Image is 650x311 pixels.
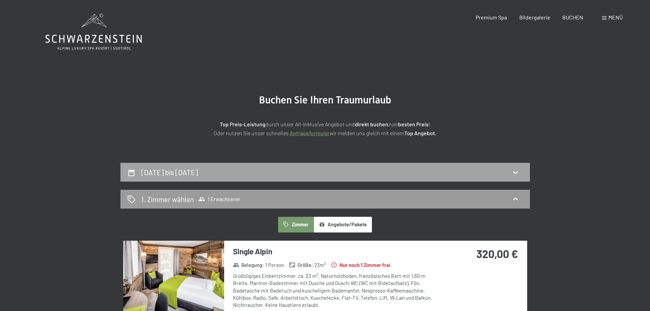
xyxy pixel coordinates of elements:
span: Menü [608,14,623,20]
h3: Single Alpin [233,246,436,257]
button: Angebote/Pakete [314,217,372,232]
strong: Top Angebot. [404,130,436,136]
a: BUCHEN [562,14,583,20]
span: 1 Person [265,261,284,269]
strong: direkt buchen [355,121,388,127]
strong: Top Preis-Leistung [220,121,265,127]
h2: 1. Zimmer wählen [141,194,194,204]
button: Zimmer [278,217,314,232]
strong: Nur noch 1 Zimmer frei. [331,261,392,269]
p: durch unser All-inklusive Angebot und zum ! Oder nutzen Sie unser schnelles wir melden uns gleich... [155,120,496,137]
h2: [DATE] bis [DATE] [141,168,198,176]
div: Großzügiges Einbettzimmer, ca. 23 m², Naturholzboden, französisches Bett mit 1,60 m Breite, Marmo... [233,272,436,309]
strong: besten Preis [398,121,429,127]
a: Bildergalerie [519,14,550,20]
strong: 320,00 € [476,247,518,260]
span: Buchen Sie Ihren Traumurlaub [259,94,391,106]
span: 23 m² [314,261,326,269]
strong: Belegung : [233,261,264,269]
a: Anfrageformular [290,130,330,136]
span: 1 Erwachsener [198,196,241,202]
strong: Größe : [289,261,313,269]
a: Premium Spa [476,14,507,20]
